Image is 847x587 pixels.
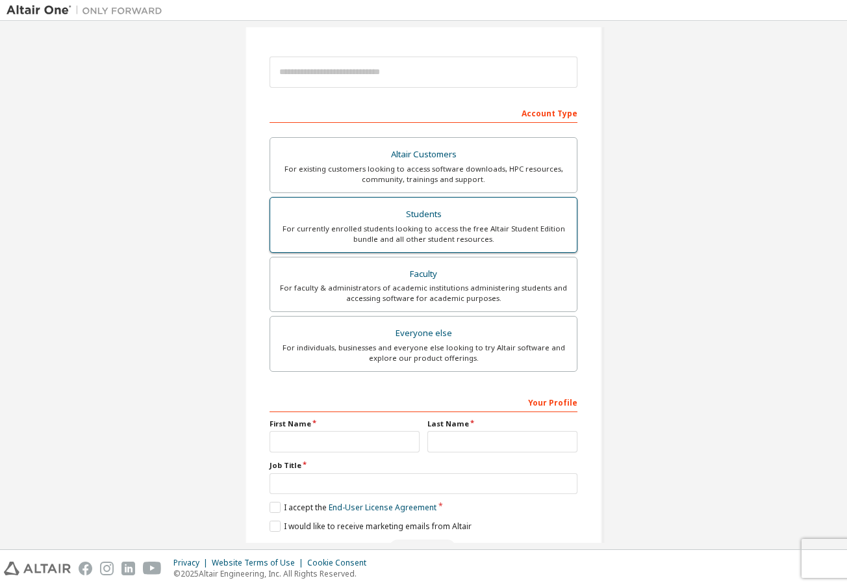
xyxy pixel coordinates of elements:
label: I would like to receive marketing emails from Altair [270,521,472,532]
div: For faculty & administrators of academic institutions administering students and accessing softwa... [278,283,569,304]
a: End-User License Agreement [329,502,436,513]
div: For currently enrolled students looking to access the free Altair Student Edition bundle and all ... [278,224,569,244]
div: Website Terms of Use [212,558,307,568]
img: facebook.svg [79,562,92,575]
div: Faculty [278,265,569,283]
div: Read and acccept EULA to continue [270,540,577,559]
img: altair_logo.svg [4,562,71,575]
label: First Name [270,419,420,429]
img: linkedin.svg [121,562,135,575]
div: Cookie Consent [307,558,374,568]
div: Everyone else [278,324,569,343]
div: For individuals, businesses and everyone else looking to try Altair software and explore our prod... [278,343,569,363]
img: Altair One [6,4,169,17]
div: Altair Customers [278,146,569,164]
img: instagram.svg [100,562,114,575]
div: Account Type [270,102,577,123]
label: Job Title [270,460,577,471]
p: © 2025 Altair Engineering, Inc. All Rights Reserved. [173,568,374,579]
label: Last Name [427,419,577,429]
div: Your Profile [270,391,577,412]
div: For existing customers looking to access software downloads, HPC resources, community, trainings ... [278,164,569,185]
div: Privacy [173,558,212,568]
img: youtube.svg [143,562,162,575]
label: I accept the [270,502,436,513]
div: Students [278,205,569,224]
